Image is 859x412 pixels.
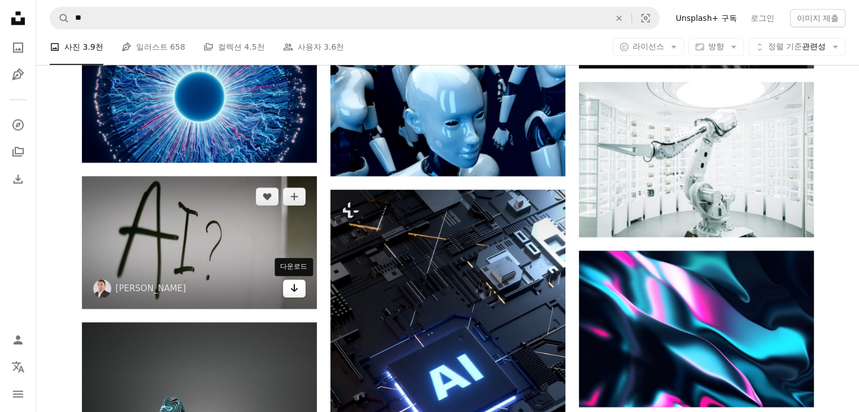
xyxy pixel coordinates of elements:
[330,105,565,115] a: 검은 코를 가진 흰색 장난감
[633,42,664,51] span: 라이선스
[7,383,29,405] button: 메뉴
[82,30,317,163] img: 어둠 속의 파란 눈알을 클로즈업한 사진
[7,63,29,86] a: 일러스트
[768,42,802,51] span: 정렬 기준
[203,29,265,65] a: 컬렉션 4.5천
[274,258,313,276] div: 다운로드
[7,7,29,32] a: 홈 — Unsplash
[93,279,111,297] img: Nahrizul Kadri의 프로필로 이동
[632,7,659,29] button: 시각적 검색
[688,38,744,56] button: 방향
[82,176,317,309] img: 물음표와 물음표가 그려진 기호
[330,372,565,383] a: AI, 인공 지능 개념, 3d 렌더링, 개념적 이미지.
[708,42,724,51] span: 방향
[579,154,814,164] a: 많은 기계가있는 방
[790,9,845,27] button: 이미지 제출
[7,328,29,351] a: 로그인 / 가입
[121,29,185,65] a: 일러스트 658
[330,44,565,176] img: 검은 코를 가진 흰색 장난감
[82,91,317,102] a: 어둠 속의 파란 눈알을 클로즈업한 사진
[579,251,814,407] img: 물결 모양의 선이 있는 파란색과 분홍색 추상적인 배경
[283,187,306,205] button: 컬렉션에 추가
[283,279,306,297] a: 다운로드
[116,283,186,294] a: [PERSON_NAME]
[82,237,317,247] a: 물음표와 물음표가 그려진 기호
[283,29,345,65] a: 사용자 3.6천
[7,36,29,59] a: 사진
[669,9,743,27] a: Unsplash+ 구독
[7,168,29,190] a: 다운로드 내역
[7,141,29,163] a: 컬렉션
[744,9,781,27] a: 로그인
[50,7,660,29] form: 사이트 전체에서 이미지 찾기
[50,7,69,29] button: Unsplash 검색
[7,356,29,378] button: 언어
[607,7,631,29] button: 삭제
[748,38,845,56] button: 정렬 기준관련성
[768,42,826,53] span: 관련성
[579,82,814,237] img: 많은 기계가있는 방
[7,113,29,136] a: 탐색
[170,41,185,54] span: 658
[324,41,344,54] span: 3.6천
[244,41,264,54] span: 4.5천
[613,38,684,56] button: 라이선스
[256,187,278,205] button: 좋아요
[579,323,814,334] a: 물결 모양의 선이 있는 파란색과 분홍색 추상적인 배경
